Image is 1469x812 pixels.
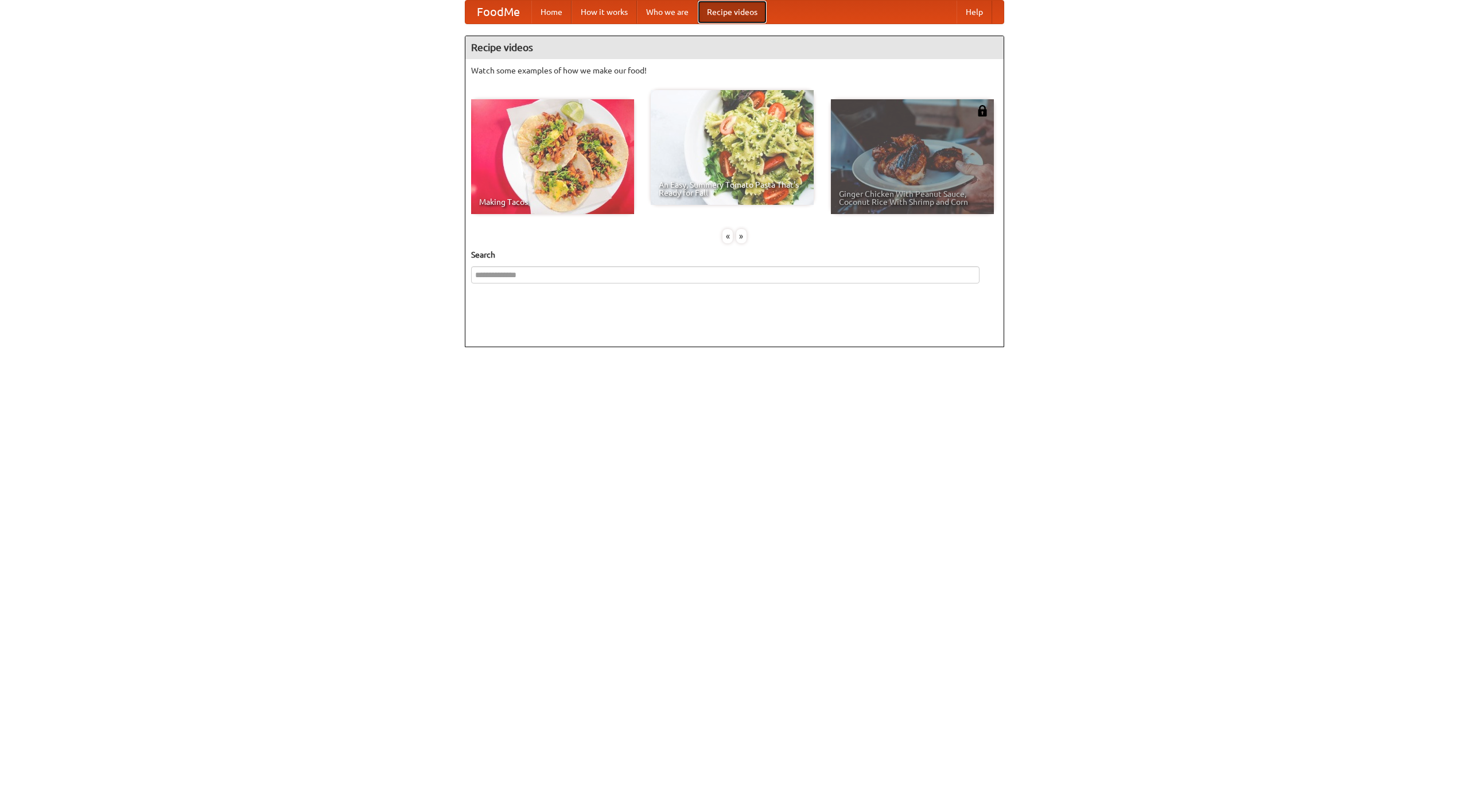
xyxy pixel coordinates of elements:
p: Watch some examples of how we make our food! [471,65,998,76]
a: Who we are [637,1,698,24]
a: Help [957,1,992,24]
h5: Search [471,249,998,261]
img: 483408.png [977,105,988,116]
a: Home [531,1,572,24]
a: Recipe videos [698,1,767,24]
span: An Easy, Summery Tomato Pasta That's Ready for Fall [659,181,806,197]
h4: Recipe videos [465,36,1004,59]
a: Making Tacos [471,99,634,214]
a: An Easy, Summery Tomato Pasta That's Ready for Fall [651,90,814,205]
a: FoodMe [465,1,531,24]
div: « [722,229,733,243]
span: Making Tacos [479,198,626,206]
div: » [736,229,747,243]
a: How it works [572,1,637,24]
